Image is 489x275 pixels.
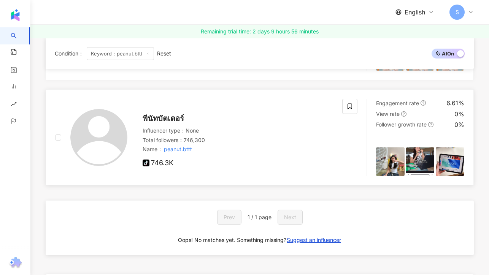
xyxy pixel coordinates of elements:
[9,9,21,21] img: logo icon
[143,136,333,144] div: Total followers ： 746,300
[376,111,400,117] span: View rate
[157,51,171,57] div: Reset
[30,25,489,38] a: Remaining trial time: 2 days 9 hours 56 minutes
[286,234,341,246] button: Suggest an influencer
[143,114,184,123] span: พีนัทบัตเตอร์
[278,210,303,225] button: Next
[70,109,127,166] img: KOL Avatar
[11,27,38,45] a: search
[421,100,426,106] span: question-circle
[217,210,241,225] button: Prev
[436,147,464,176] img: post-image
[178,236,286,244] div: Oops! No matches yet. Something missing?
[456,8,459,16] span: S
[287,237,341,243] span: Suggest an influencer
[143,145,193,153] span: Name ：
[376,147,405,176] img: post-image
[401,111,406,117] span: question-circle
[446,99,464,107] div: 6.61%
[248,214,271,220] span: 1 / 1 page
[454,120,464,129] div: 0%
[406,147,435,176] img: post-image
[87,47,154,60] span: Keyword：peanut.bttt
[376,121,427,128] span: Follower growth rate
[46,89,474,185] a: KOL Avatarพีนัทบัตเตอร์Influencer type：NoneTotal followers：746,300Name：peanut.bttt746.3KEngagemen...
[454,110,464,118] div: 0%
[8,257,23,269] img: chrome extension
[163,145,193,153] mark: peanut.bttt
[55,50,84,57] span: Condition ：
[376,100,419,106] span: Engagement rate
[11,96,17,114] span: rise
[143,159,173,167] span: 746.3K
[428,122,433,127] span: question-circle
[405,8,425,16] span: English
[143,127,333,134] div: Influencer type ： None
